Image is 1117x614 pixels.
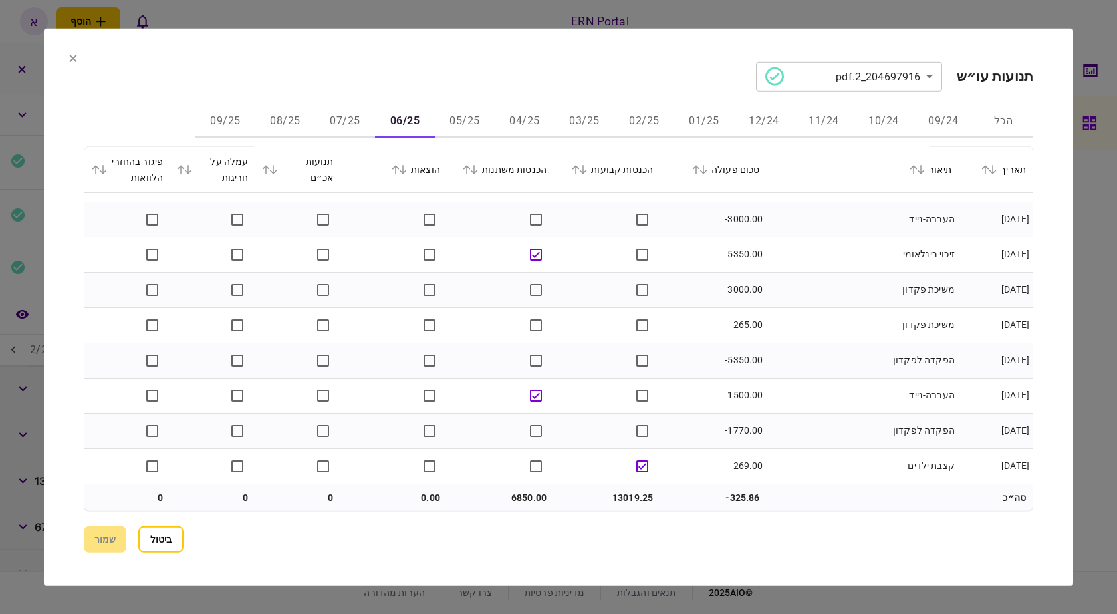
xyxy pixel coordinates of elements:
[666,161,759,177] div: סכום פעולה
[255,484,340,511] td: 0
[957,68,1033,84] h2: תנועות עו״ש
[958,378,1033,413] td: [DATE]
[660,202,766,237] td: -3000.00
[453,161,547,177] div: הכנסות משתנות
[958,237,1033,272] td: [DATE]
[854,106,914,138] button: 10/24
[660,272,766,307] td: 3000.00
[91,153,163,185] div: פיגור בהחזרי הלוואות
[435,106,495,138] button: 05/25
[958,343,1033,378] td: [DATE]
[766,202,957,237] td: העברה-נייד
[560,161,653,177] div: הכנסות קבועות
[660,413,766,448] td: -1770.00
[553,484,660,511] td: 13019.25
[958,413,1033,448] td: [DATE]
[375,106,435,138] button: 06/25
[958,448,1033,483] td: [DATE]
[973,106,1033,138] button: הכל
[340,484,447,511] td: 0.00
[555,106,614,138] button: 03/25
[734,106,794,138] button: 12/24
[958,272,1033,307] td: [DATE]
[660,343,766,378] td: -5350.00
[84,484,170,511] td: 0
[255,106,315,138] button: 08/25
[660,378,766,413] td: 1500.00
[660,484,766,511] td: -325.86
[495,106,555,138] button: 04/25
[347,161,440,177] div: הוצאות
[660,307,766,343] td: 265.00
[965,161,1026,177] div: תאריך
[766,378,957,413] td: העברה-נייד
[914,106,973,138] button: 09/24
[176,153,248,185] div: עמלה על חריגות
[261,153,333,185] div: תנועות אכ״ם
[766,272,957,307] td: משיכת פקדון
[170,484,255,511] td: 0
[614,106,674,138] button: 02/25
[660,237,766,272] td: 5350.00
[766,448,957,483] td: קצבת ילדים
[794,106,854,138] button: 11/24
[315,106,375,138] button: 07/25
[773,161,951,177] div: תיאור
[766,343,957,378] td: הפקדה לפקדון
[958,202,1033,237] td: [DATE]
[766,237,957,272] td: זיכוי בינלאומי
[138,526,184,553] button: ביטול
[958,484,1033,511] td: סה״כ
[195,106,255,138] button: 09/25
[660,448,766,483] td: 269.00
[958,307,1033,343] td: [DATE]
[765,67,921,86] div: 204697916_2.pdf
[766,413,957,448] td: הפקדה לפקדון
[766,307,957,343] td: משיכת פקדון
[447,484,553,511] td: 6850.00
[674,106,734,138] button: 01/25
